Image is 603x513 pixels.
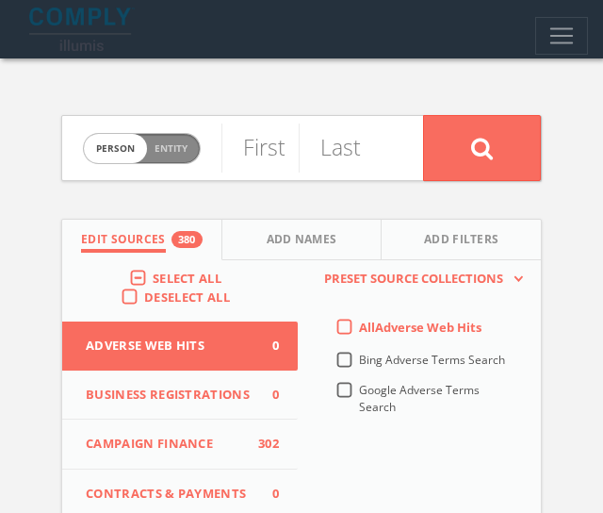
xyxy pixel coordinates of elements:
[267,231,337,253] span: Add Names
[424,231,499,253] span: Add Filters
[62,420,298,470] button: Campaign Finance302
[153,270,221,287] span: Select All
[535,17,588,55] button: Toggle navigation
[315,270,524,289] button: Preset Source Collections
[81,231,166,253] span: Edit Sources
[29,8,135,51] img: illumis
[86,435,251,454] span: Campaign Finance
[359,319,481,336] span: All Adverse Web Hits
[144,289,230,306] span: Deselect All
[86,485,251,504] span: Contracts & Payments
[251,485,279,504] span: 0
[359,382,480,415] span: Google Adverse Terms Search
[382,220,541,260] button: Add Filters
[251,435,279,454] span: 302
[62,322,298,371] button: Adverse Web Hits0
[86,386,251,405] span: Business Registrations
[359,352,505,368] span: Bing Adverse Terms Search
[84,134,147,163] span: person
[62,220,222,260] button: Edit Sources380
[62,371,298,421] button: Business Registrations0
[251,386,279,405] span: 0
[86,337,251,356] span: Adverse Web Hits
[251,337,279,356] span: 0
[222,220,383,260] button: Add Names
[315,270,513,289] span: Preset Source Collections
[171,231,203,248] div: 380
[155,141,187,156] span: Entity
